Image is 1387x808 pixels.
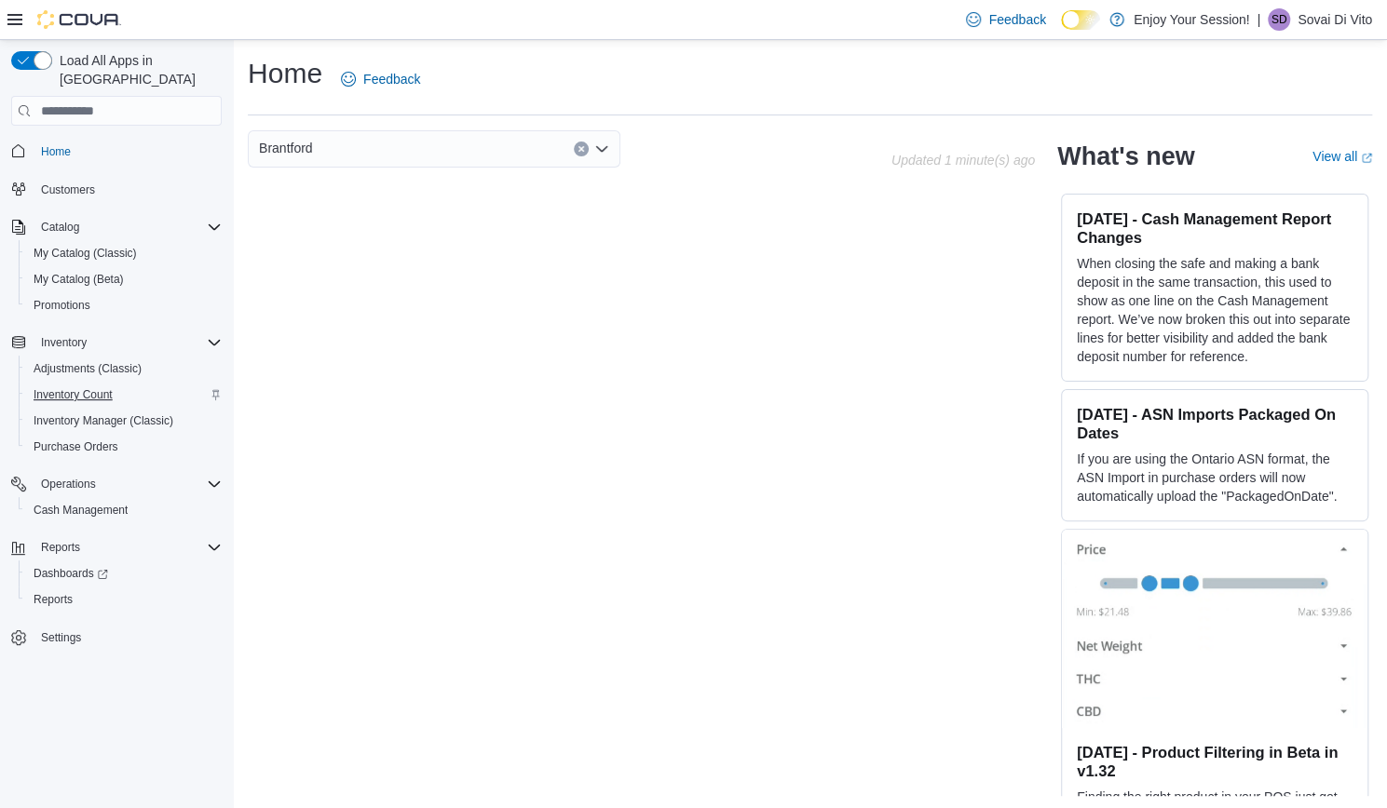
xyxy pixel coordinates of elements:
a: Reports [26,588,80,611]
p: Sovai Di Vito [1298,8,1372,31]
div: Sovai Di Vito [1268,8,1290,31]
span: Home [41,144,71,159]
img: Cova [37,10,121,29]
span: Inventory Manager (Classic) [26,410,222,432]
span: Cash Management [26,499,222,521]
a: View allExternal link [1312,149,1372,164]
a: Feedback [959,1,1053,38]
a: My Catalog (Beta) [26,268,131,290]
a: Dashboards [26,562,116,585]
span: Operations [41,477,96,492]
span: Purchase Orders [34,439,118,454]
button: Purchase Orders [19,434,229,460]
p: Updated 1 minute(s) ago [891,153,1035,168]
span: Catalog [41,220,79,235]
span: Dashboards [26,562,222,585]
h3: [DATE] - ASN Imports Packaged On Dates [1077,405,1353,442]
button: Open list of options [594,141,609,156]
button: Cash Management [19,497,229,523]
span: Load All Apps in [GEOGRAPHIC_DATA] [52,51,222,88]
a: Purchase Orders [26,436,126,458]
button: Operations [34,473,103,495]
p: When closing the safe and making a bank deposit in the same transaction, this used to show as one... [1077,254,1353,366]
span: My Catalog (Classic) [26,242,222,264]
p: | [1257,8,1260,31]
button: Reports [4,534,229,560]
a: Customers [34,179,102,201]
a: Cash Management [26,499,135,521]
span: Customers [34,178,222,201]
span: Inventory [34,331,222,354]
a: Adjustments (Classic) [26,357,149,380]
span: Promotions [34,298,90,313]
button: Settings [4,624,229,651]
button: Reports [19,586,229,613]
button: Adjustments (Classic) [19,356,229,382]
span: Dashboards [34,566,108,581]
a: Home [34,141,78,163]
span: Settings [41,630,81,645]
h1: Home [248,55,322,92]
span: Inventory [41,335,87,350]
span: Promotions [26,294,222,316]
span: Reports [34,536,222,559]
p: Enjoy Your Session! [1134,8,1250,31]
span: Cash Management [34,503,128,518]
h2: What's new [1057,141,1194,171]
button: My Catalog (Beta) [19,266,229,292]
button: Customers [4,176,229,203]
button: Catalog [34,216,87,238]
a: Inventory Manager (Classic) [26,410,181,432]
span: Brantford [259,137,313,159]
button: Operations [4,471,229,497]
span: Adjustments (Classic) [26,357,222,380]
button: Home [4,137,229,164]
button: Inventory Manager (Classic) [19,408,229,434]
span: Inventory Manager (Classic) [34,413,173,428]
span: Inventory Count [26,384,222,406]
span: My Catalog (Beta) [34,272,124,287]
span: My Catalog (Classic) [34,246,137,261]
button: Inventory [34,331,94,354]
span: Customers [41,182,95,197]
a: Promotions [26,294,98,316]
span: Inventory Count [34,387,113,402]
span: Reports [34,592,73,607]
h3: [DATE] - Cash Management Report Changes [1077,209,1353,247]
span: Feedback [988,10,1045,29]
span: Reports [41,540,80,555]
button: Inventory [4,330,229,356]
span: Catalog [34,216,222,238]
span: My Catalog (Beta) [26,268,222,290]
a: Inventory Count [26,384,120,406]
span: Operations [34,473,222,495]
a: My Catalog (Classic) [26,242,144,264]
span: Home [34,139,222,162]
button: Reports [34,536,88,559]
span: Feedback [363,70,420,88]
button: My Catalog (Classic) [19,240,229,266]
a: Feedback [333,61,428,98]
button: Inventory Count [19,382,229,408]
span: Reports [26,588,222,611]
a: Dashboards [19,560,229,586]
button: Catalog [4,214,229,240]
span: Purchase Orders [26,436,222,458]
a: Settings [34,626,88,649]
h3: [DATE] - Product Filtering in Beta in v1.32 [1077,743,1353,780]
span: Settings [34,626,222,649]
span: SD [1271,8,1287,31]
span: Dark Mode [1061,30,1062,31]
nav: Complex example [11,129,222,699]
input: Dark Mode [1061,10,1100,30]
p: If you are using the Ontario ASN format, the ASN Import in purchase orders will now automatically... [1077,450,1353,505]
button: Clear input [574,141,589,156]
svg: External link [1361,153,1372,164]
span: Adjustments (Classic) [34,361,142,376]
button: Promotions [19,292,229,318]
